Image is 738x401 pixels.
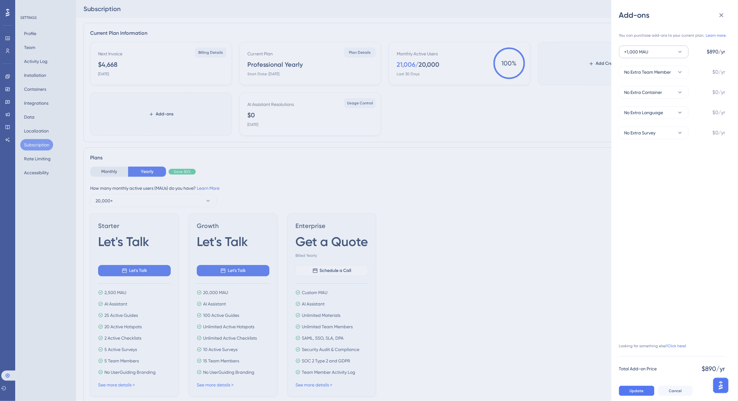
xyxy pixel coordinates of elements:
[619,343,668,349] span: Looking for something else?
[713,109,725,116] span: $0/yr
[619,106,689,119] button: No Extra Language
[668,343,686,349] a: Click here!
[619,10,730,20] div: Add-ons
[630,388,644,393] span: Update
[702,364,725,373] span: $890/yr
[624,68,671,76] span: No Extra Team Member
[713,129,725,137] span: $0/yr
[707,48,725,56] span: $890/yr
[619,365,657,373] span: Total Add-on Price
[619,86,689,99] button: No Extra Container
[619,46,689,58] button: +1,000 MAU
[619,386,654,396] button: Update
[713,89,725,96] span: $0/yr
[619,126,689,139] button: No Extra Survey
[619,33,705,38] span: You can purchase add-ons to your current plan.
[619,66,689,78] button: No Extra Team Member
[658,386,693,396] button: Cancel
[624,109,663,116] span: No Extra Language
[669,388,682,393] span: Cancel
[624,48,648,56] span: +1,000 MAU
[711,376,730,395] iframe: UserGuiding AI Assistant Launcher
[624,129,656,137] span: No Extra Survey
[706,33,727,38] a: Learn more.
[713,68,725,76] span: $0/yr
[624,89,662,96] span: No Extra Container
